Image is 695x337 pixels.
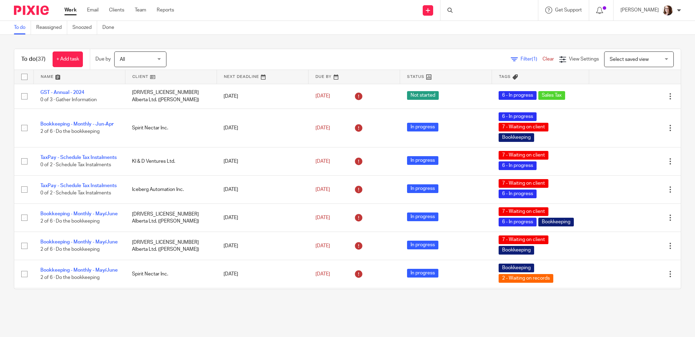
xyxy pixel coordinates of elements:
[407,156,438,165] span: In progress
[315,187,330,192] span: [DATE]
[40,211,118,216] a: Bookkeeping - Monthly - May/June
[407,91,439,100] span: Not started
[40,275,100,280] span: 2 of 6 · Do the bookkeeping
[499,274,553,283] span: 2 - Waiting on records
[315,243,330,248] span: [DATE]
[499,161,537,170] span: 6 - In progress
[407,269,438,278] span: In progress
[499,207,548,216] span: 7 - Waiting on client
[499,246,534,255] span: Bookkeeping
[620,7,659,14] p: [PERSON_NAME]
[538,218,574,226] span: Bookkeeping
[40,162,111,167] span: 0 of 2 · Schedule Tax Instalments
[499,91,537,100] span: 6 - In progress
[125,175,217,203] td: Iceberg Automation Inc.
[72,21,97,34] a: Snoozed
[217,288,308,313] td: [DATE]
[407,184,438,193] span: In progress
[125,232,217,260] td: [DRIVERS_LICENSE_NUMBER] Alberta Ltd. ([PERSON_NAME])
[538,91,565,100] span: Sales Tax
[555,8,582,13] span: Get Support
[36,21,67,34] a: Reassigned
[157,7,174,14] a: Reports
[499,179,548,188] span: 7 - Waiting on client
[40,240,118,244] a: Bookkeeping - Monthly - May/June
[102,21,119,34] a: Done
[521,57,542,62] span: Filter
[532,57,537,62] span: (1)
[315,126,330,130] span: [DATE]
[14,21,31,34] a: To do
[499,123,548,131] span: 7 - Waiting on client
[125,147,217,175] td: KI & D Ventures Ltd.
[40,247,100,252] span: 2 of 6 · Do the bookkeeping
[40,129,100,134] span: 2 of 6 · Do the bookkeeping
[36,56,46,62] span: (37)
[499,75,511,79] span: Tags
[217,260,308,288] td: [DATE]
[407,241,438,249] span: In progress
[125,109,217,147] td: Spirit Nectar Inc.
[135,7,146,14] a: Team
[217,147,308,175] td: [DATE]
[217,84,308,109] td: [DATE]
[125,260,217,288] td: Spirit Nectar Inc.
[217,109,308,147] td: [DATE]
[499,112,537,121] span: 6 - In progress
[40,122,114,127] a: Bookkeeping - Monthly - Jun-Apr
[109,7,124,14] a: Clients
[40,97,97,102] span: 0 of 3 · Gather Information
[120,57,125,62] span: All
[217,175,308,203] td: [DATE]
[87,7,99,14] a: Email
[125,203,217,232] td: [DRIVERS_LICENSE_NUMBER] Alberta Ltd. ([PERSON_NAME])
[499,151,548,160] span: 7 - Waiting on client
[95,56,111,63] p: Due by
[125,84,217,109] td: [DRIVERS_LICENSE_NUMBER] Alberta Ltd. ([PERSON_NAME])
[53,51,83,67] a: + Add task
[407,212,438,221] span: In progress
[499,190,537,198] span: 6 - In progress
[64,7,77,14] a: Work
[569,57,599,62] span: View Settings
[14,6,49,15] img: Pixie
[21,56,46,63] h1: To do
[40,191,111,195] span: 0 of 2 · Schedule Tax Instalments
[40,183,117,188] a: TaxPay - Schedule Tax Instalments
[662,5,673,16] img: Kelsey%20Website-compressed%20Resized.jpg
[610,57,649,62] span: Select saved view
[125,288,217,313] td: Spirit Nectar Inc.
[315,94,330,99] span: [DATE]
[217,232,308,260] td: [DATE]
[499,133,534,142] span: Bookkeeping
[217,203,308,232] td: [DATE]
[40,268,118,273] a: Bookkeeping - Monthly - May/June
[315,215,330,220] span: [DATE]
[407,123,438,131] span: In progress
[40,219,100,224] span: 2 of 6 · Do the bookkeeping
[315,159,330,164] span: [DATE]
[499,235,548,244] span: 7 - Waiting on client
[40,155,117,160] a: TaxPay - Schedule Tax Instalments
[499,264,534,272] span: Bookkeeping
[40,90,84,95] a: GST - Annual - 2024
[542,57,554,62] a: Clear
[499,218,537,226] span: 6 - In progress
[315,272,330,276] span: [DATE]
